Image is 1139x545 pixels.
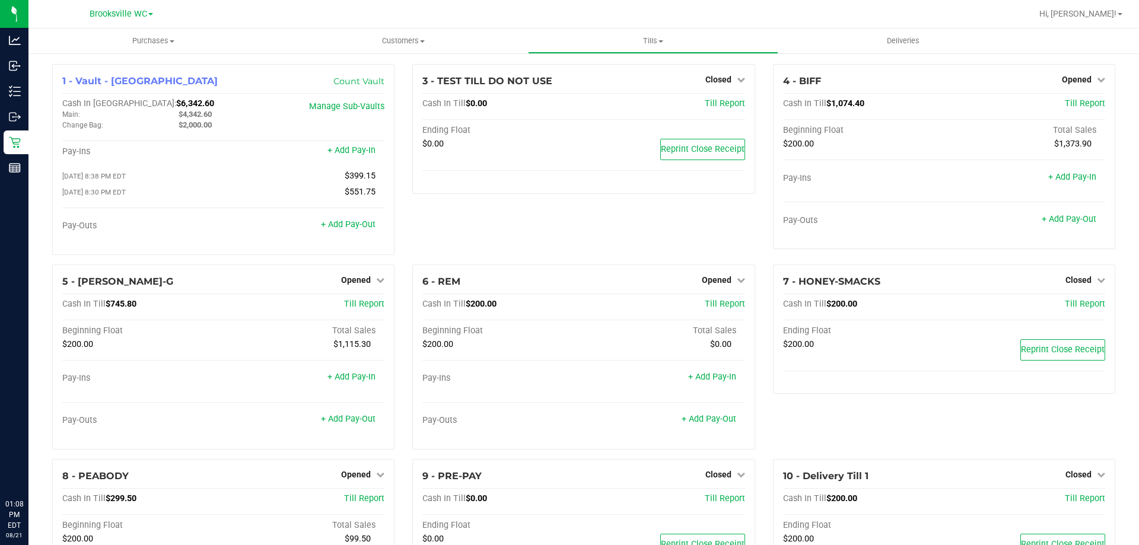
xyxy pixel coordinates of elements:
[783,299,826,309] span: Cash In Till
[466,98,487,109] span: $0.00
[1065,299,1105,309] a: Till Report
[826,493,857,503] span: $200.00
[422,520,584,531] div: Ending Float
[783,326,944,336] div: Ending Float
[62,221,224,231] div: Pay-Outs
[1021,345,1105,355] span: Reprint Close Receipt
[62,415,224,426] div: Pay-Outs
[106,493,136,503] span: $299.50
[9,136,21,148] inline-svg: Retail
[422,373,584,384] div: Pay-Ins
[5,499,23,531] p: 01:08 PM EDT
[28,36,278,46] span: Purchases
[1065,493,1105,503] span: Till Report
[422,326,584,336] div: Beginning Float
[5,531,23,540] p: 08/21
[321,219,376,230] a: + Add Pay-Out
[422,415,584,426] div: Pay-Outs
[529,36,777,46] span: Tills
[62,172,126,180] span: [DATE] 8:38 PM EDT
[1042,214,1096,224] a: + Add Pay-Out
[422,299,466,309] span: Cash In Till
[62,188,126,196] span: [DATE] 8:30 PM EDT
[871,36,936,46] span: Deliveries
[1065,275,1092,285] span: Closed
[62,75,218,87] span: 1 - Vault - [GEOGRAPHIC_DATA]
[783,520,944,531] div: Ending Float
[333,76,384,87] a: Count Vault
[345,534,371,544] span: $99.50
[344,493,384,503] a: Till Report
[327,372,376,382] a: + Add Pay-In
[278,28,528,53] a: Customers
[688,372,736,382] a: + Add Pay-In
[705,75,731,84] span: Closed
[783,139,814,149] span: $200.00
[710,339,731,349] span: $0.00
[62,326,224,336] div: Beginning Float
[62,534,93,544] span: $200.00
[12,450,47,486] iframe: Resource center
[90,9,147,19] span: Brooksville WC
[422,125,584,136] div: Ending Float
[9,162,21,174] inline-svg: Reports
[584,326,745,336] div: Total Sales
[422,339,453,349] span: $200.00
[279,36,527,46] span: Customers
[783,534,814,544] span: $200.00
[705,470,731,479] span: Closed
[62,121,103,129] span: Change Bag:
[783,470,868,482] span: 10 - Delivery Till 1
[705,493,745,503] a: Till Report
[422,98,466,109] span: Cash In Till
[1048,172,1096,182] a: + Add Pay-In
[705,299,745,309] a: Till Report
[9,111,21,123] inline-svg: Outbound
[341,470,371,479] span: Opened
[422,534,444,544] span: $0.00
[28,28,278,53] a: Purchases
[179,110,212,119] span: $4,342.60
[9,85,21,97] inline-svg: Inventory
[702,275,731,285] span: Opened
[422,493,466,503] span: Cash In Till
[62,493,106,503] span: Cash In Till
[62,146,224,157] div: Pay-Ins
[9,34,21,46] inline-svg: Analytics
[944,125,1105,136] div: Total Sales
[422,75,552,87] span: 3 - TEST TILL DO NOT USE
[179,120,212,129] span: $2,000.00
[176,98,214,109] span: $6,342.60
[783,125,944,136] div: Beginning Float
[1065,470,1092,479] span: Closed
[62,98,176,109] span: Cash In [GEOGRAPHIC_DATA]:
[1065,98,1105,109] a: Till Report
[466,493,487,503] span: $0.00
[778,28,1028,53] a: Deliveries
[783,75,821,87] span: 4 - BIFF
[422,470,482,482] span: 9 - PRE-PAY
[783,276,880,287] span: 7 - HONEY-SMACKS
[783,215,944,226] div: Pay-Outs
[826,98,864,109] span: $1,074.40
[466,299,497,309] span: $200.00
[345,187,376,197] span: $551.75
[344,299,384,309] a: Till Report
[660,139,745,160] button: Reprint Close Receipt
[422,139,444,149] span: $0.00
[309,101,384,111] a: Manage Sub-Vaults
[62,276,173,287] span: 5 - [PERSON_NAME]-G
[528,28,778,53] a: Tills
[327,145,376,155] a: + Add Pay-In
[62,520,224,531] div: Beginning Float
[62,299,106,309] span: Cash In Till
[106,299,136,309] span: $745.80
[783,493,826,503] span: Cash In Till
[345,171,376,181] span: $399.15
[9,60,21,72] inline-svg: Inbound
